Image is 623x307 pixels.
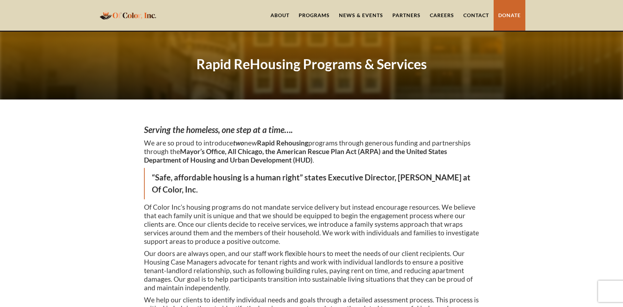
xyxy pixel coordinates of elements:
a: home [98,7,158,24]
div: Programs [299,12,330,19]
strong: Mayor’s Office, All Chicago, the American Rescue Plan Act (ARPA) and the United States Department... [144,147,447,164]
strong: Rapid ReHousing Programs & Services [196,56,427,72]
p: We are so proud to introduce new programs through generous funding and partnerships through the . [144,139,479,164]
blockquote: “Safe, affordable housing is a human right” states Executive Director, [PERSON_NAME] at Of Color,... [144,168,479,199]
em: Serving the homeless, one step at a time…. [144,124,293,135]
h3: ‍ [144,124,479,135]
p: Our doors are always open, and our staff work flexible hours to meet the needs of our client reci... [144,249,479,292]
p: Of Color Inc’s housing programs do not mandate service delivery but instead encourage resources. ... [144,203,479,246]
strong: Rapid Rehousing [257,139,308,147]
em: two [233,139,244,147]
